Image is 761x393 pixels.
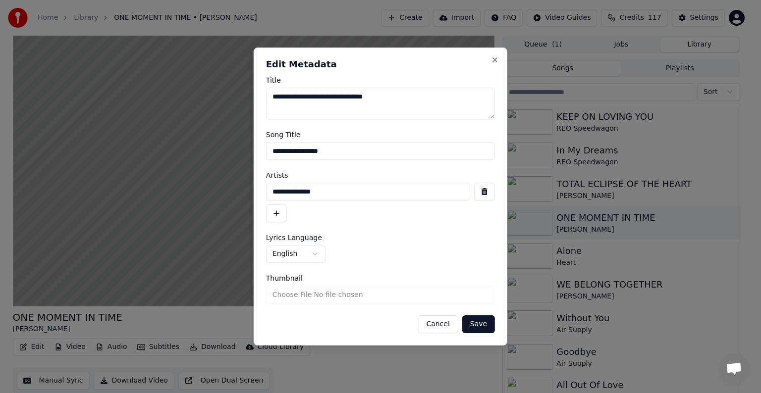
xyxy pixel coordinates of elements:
[266,275,303,282] span: Thumbnail
[266,77,495,84] label: Title
[462,315,495,333] button: Save
[266,234,322,241] span: Lyrics Language
[266,131,495,138] label: Song Title
[266,172,495,179] label: Artists
[418,315,458,333] button: Cancel
[266,60,495,69] h2: Edit Metadata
